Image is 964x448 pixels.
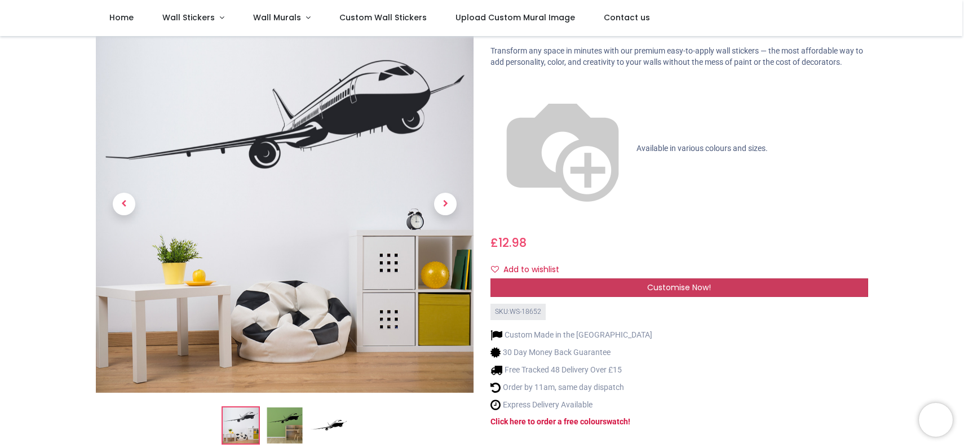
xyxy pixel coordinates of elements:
[490,260,569,280] button: Add to wishlistAdd to wishlist
[162,12,215,23] span: Wall Stickers
[267,407,303,443] img: WS-18652-02
[223,407,259,443] img: Passenger Plane Commercial Airplane Wall Sticker
[417,72,474,336] a: Next
[604,12,650,23] span: Contact us
[109,12,134,23] span: Home
[253,12,301,23] span: Wall Murals
[919,403,953,437] iframe: Brevo live chat
[490,77,635,221] img: color-wheel.png
[490,347,652,358] li: 30 Day Money Back Guarantee
[456,12,575,23] span: Upload Custom Mural Image
[603,417,628,426] a: swatch
[491,265,499,273] i: Add to wishlist
[490,399,652,411] li: Express Delivery Available
[96,15,474,393] img: Passenger Plane Commercial Airplane Wall Sticker
[490,382,652,393] li: Order by 11am, same day dispatch
[628,417,630,426] a: !
[498,234,527,251] span: 12.98
[113,193,135,215] span: Previous
[647,282,711,293] span: Customise Now!
[490,304,546,320] div: SKU: WS-18652
[490,364,652,376] li: Free Tracked 48 Delivery Over £15
[434,193,457,215] span: Next
[96,72,152,336] a: Previous
[490,46,868,68] p: Transform any space in minutes with our premium easy-to-apply wall stickers — the most affordable...
[490,329,652,341] li: Custom Made in the [GEOGRAPHIC_DATA]
[490,417,603,426] a: Click here to order a free colour
[311,407,347,443] img: WS-18652-03
[339,12,427,23] span: Custom Wall Stickers
[490,234,527,251] span: £
[636,144,768,153] span: Available in various colours and sizes.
